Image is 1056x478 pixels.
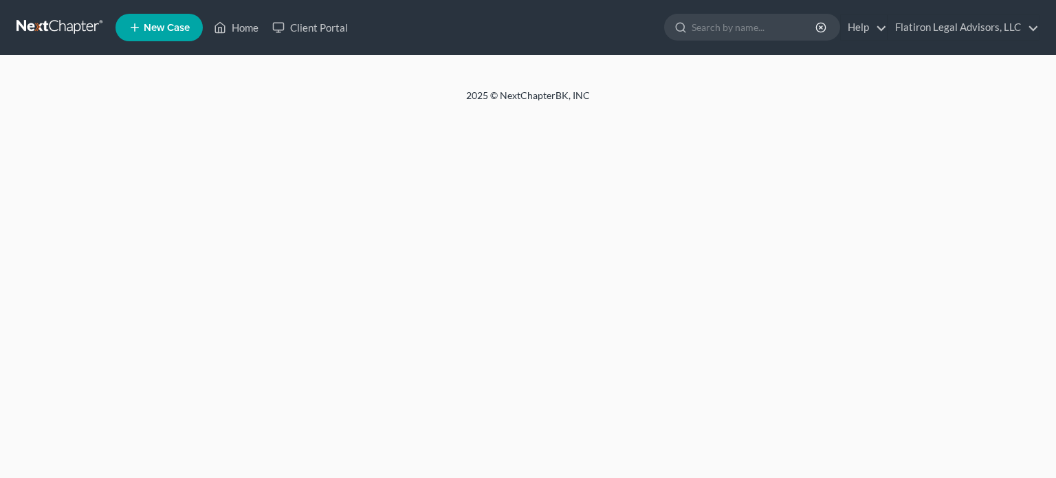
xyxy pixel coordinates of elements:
[207,15,265,40] a: Home
[136,89,920,113] div: 2025 © NextChapterBK, INC
[692,14,817,40] input: Search by name...
[265,15,355,40] a: Client Portal
[841,15,887,40] a: Help
[888,15,1039,40] a: Flatiron Legal Advisors, LLC
[144,23,190,33] span: New Case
